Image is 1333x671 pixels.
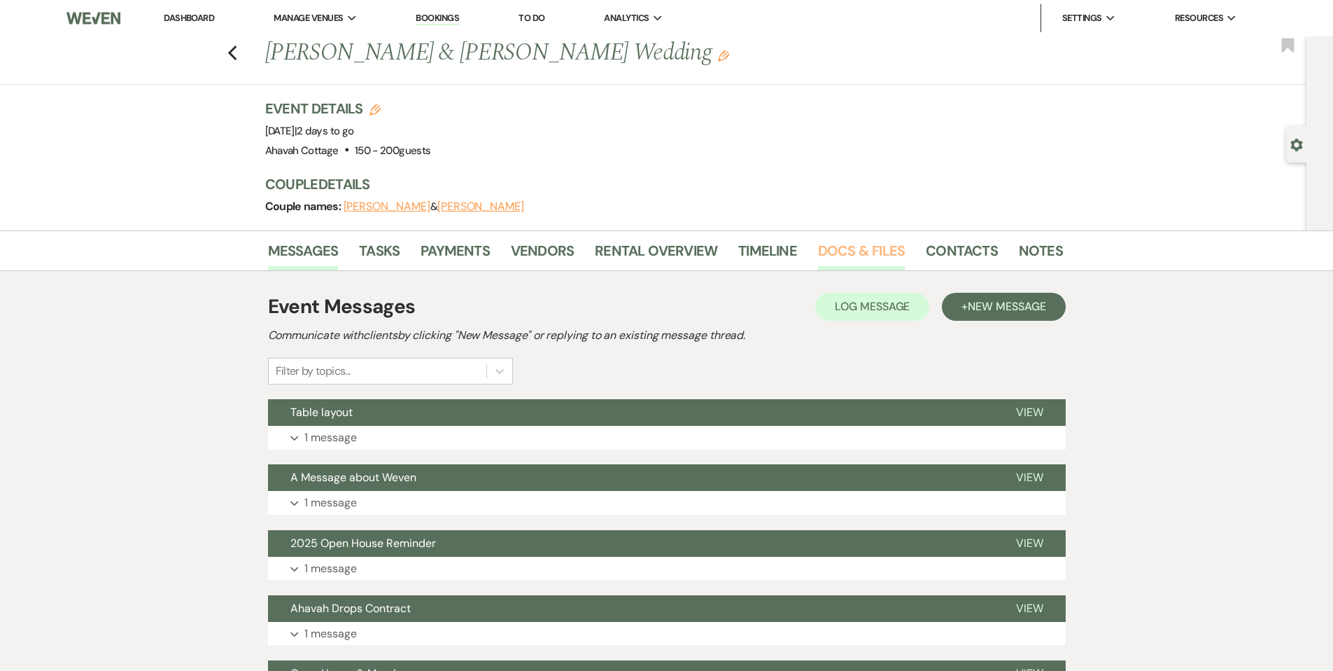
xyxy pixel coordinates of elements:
p: 1 message [304,560,357,578]
button: 2025 Open House Reminder [268,530,994,557]
button: Open lead details [1290,137,1303,151]
button: 1 message [268,491,1066,515]
button: View [994,464,1066,491]
button: A Message about Weven [268,464,994,491]
button: [PERSON_NAME] [437,201,524,212]
a: Bookings [416,12,459,25]
button: Table layout [268,399,994,426]
button: View [994,399,1066,426]
span: New Message [968,299,1045,314]
h1: Event Messages [268,292,416,321]
a: Dashboard [164,12,214,24]
span: | [295,124,354,138]
a: Docs & Files [818,240,905,270]
span: [DATE] [265,124,354,138]
span: Manage Venues [274,11,343,25]
span: Ahavah Drops Contract [290,601,411,616]
a: Vendors [511,240,574,270]
p: 1 message [304,494,357,512]
button: [PERSON_NAME] [344,201,430,212]
span: 2025 Open House Reminder [290,536,436,551]
a: Notes [1019,240,1063,270]
button: 1 message [268,426,1066,450]
button: View [994,595,1066,622]
button: Edit [718,49,729,62]
span: View [1016,536,1043,551]
h1: [PERSON_NAME] & [PERSON_NAME] Wedding [265,36,892,70]
h3: Couple Details [265,174,1049,194]
span: Couple names: [265,199,344,214]
a: Contacts [926,240,998,270]
a: Timeline [738,240,797,270]
span: Resources [1175,11,1223,25]
span: View [1016,601,1043,616]
button: +New Message [942,293,1065,321]
span: Table layout [290,405,353,420]
p: 1 message [304,625,357,643]
a: To Do [519,12,544,24]
span: Log Message [835,299,910,314]
h3: Event Details [265,99,431,118]
button: 1 message [268,557,1066,581]
span: Analytics [604,11,649,25]
p: 1 message [304,429,357,447]
div: Filter by topics... [276,363,351,380]
a: Messages [268,240,339,270]
span: View [1016,405,1043,420]
span: 2 days to go [297,124,353,138]
a: Payments [421,240,490,270]
span: A Message about Weven [290,470,416,485]
a: Rental Overview [595,240,717,270]
img: Weven Logo [66,4,120,33]
button: Log Message [815,293,929,321]
h2: Communicate with clients by clicking "New Message" or replying to an existing message thread. [268,327,1066,344]
span: 150 - 200 guests [355,144,430,158]
button: View [994,530,1066,557]
span: Ahavah Cottage [265,144,339,158]
button: Ahavah Drops Contract [268,595,994,622]
span: View [1016,470,1043,485]
a: Tasks [359,240,400,270]
span: Settings [1062,11,1102,25]
button: 1 message [268,622,1066,646]
span: & [344,200,524,214]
